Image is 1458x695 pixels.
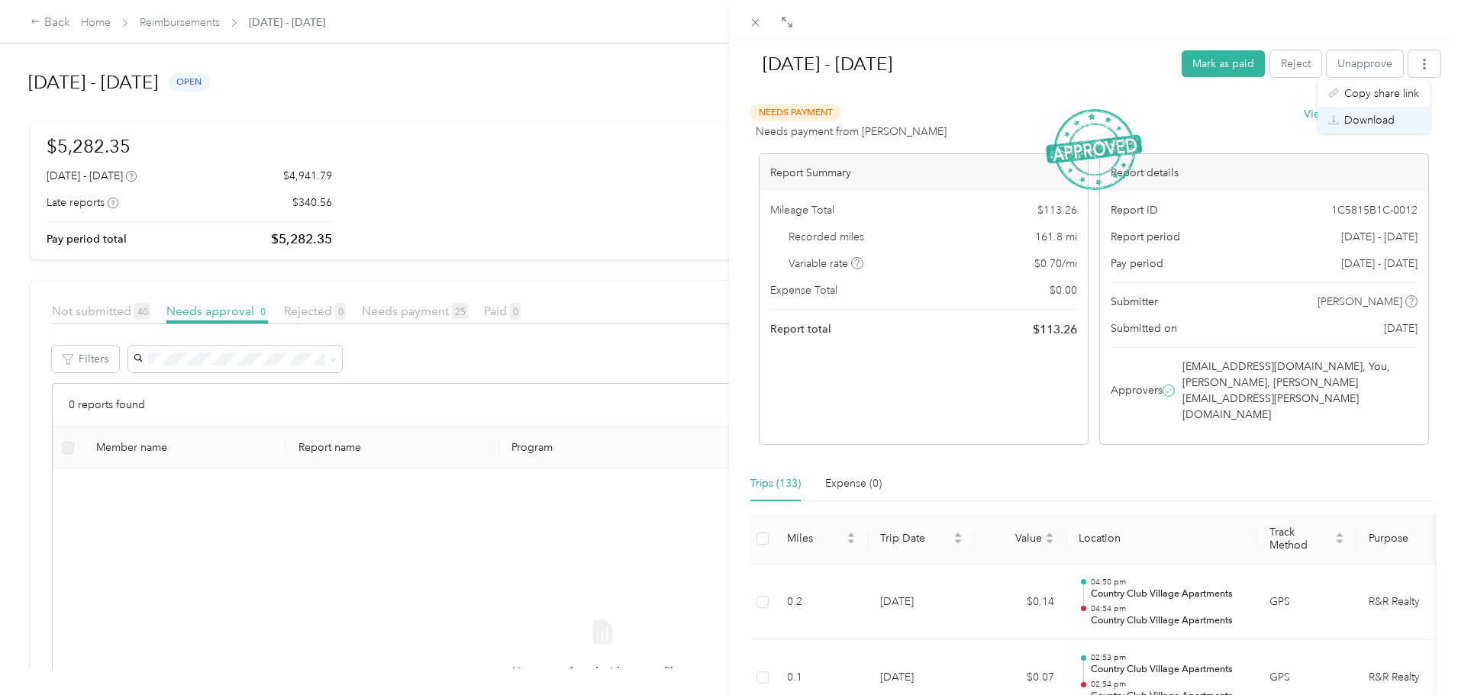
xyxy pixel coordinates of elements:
div: Trips (133) [750,475,801,492]
th: Location [1066,513,1257,565]
span: caret-up [1335,530,1344,539]
span: caret-down [847,537,856,546]
span: Recorded miles [789,229,864,245]
span: $ 0.70 / mi [1034,256,1077,272]
span: [DATE] - [DATE] [1341,229,1418,245]
span: Mileage Total [770,202,834,218]
td: [DATE] [868,565,975,641]
p: 04:50 pm [1091,577,1245,587]
p: Country Club Village Apartments [1091,614,1245,628]
button: Mark as paid [1182,50,1265,77]
span: caret-down [1045,537,1054,546]
button: Unapprove [1327,50,1403,77]
span: caret-up [847,530,856,539]
th: Value [975,513,1066,565]
span: 161.8 mi [1035,229,1077,245]
span: $ 0.00 [1050,282,1077,298]
td: 0.2 [775,565,868,641]
h1: Aug 1 - 31, 2025 [747,46,1171,82]
span: Approvers [1111,382,1163,398]
span: caret-up [1045,530,1054,539]
span: Needs payment from [PERSON_NAME] [756,124,947,140]
img: ApprovedStamp [1046,109,1142,191]
span: [EMAIL_ADDRESS][DOMAIN_NAME], You, [PERSON_NAME], [PERSON_NAME][EMAIL_ADDRESS][PERSON_NAME][DOMAI... [1182,359,1414,423]
span: Value [987,532,1042,545]
th: Miles [775,513,868,565]
span: Track Method [1269,526,1332,552]
p: 02:54 pm [1091,679,1245,690]
span: Purpose [1369,532,1447,545]
span: Expense Total [770,282,837,298]
button: Viewactivity & comments [1304,106,1429,122]
span: caret-up [953,530,963,539]
span: $ 113.26 [1033,320,1077,339]
span: Pay period [1111,256,1163,272]
span: Submitted on [1111,320,1177,336]
td: $0.14 [975,565,1066,641]
span: Report total [770,321,831,337]
span: Report period [1111,229,1180,245]
button: Reject [1270,50,1321,77]
p: 04:54 pm [1091,603,1245,614]
span: Needs Payment [750,104,840,121]
span: 1C5815B1C-0012 [1331,202,1418,218]
iframe: Everlance-gr Chat Button Frame [1373,610,1458,695]
span: Report ID [1111,202,1158,218]
span: [DATE] - [DATE] [1341,256,1418,272]
span: Download [1344,112,1395,128]
span: Trip Date [880,532,950,545]
span: caret-down [953,537,963,546]
span: Copy share link [1344,85,1419,101]
span: $ 113.26 [1037,202,1077,218]
p: Country Club Village Apartments [1091,587,1245,601]
span: [DATE] [1384,320,1418,336]
span: Submitter [1111,294,1158,310]
th: Track Method [1257,513,1356,565]
div: Expense (0) [825,475,882,492]
p: 02:53 pm [1091,652,1245,663]
div: Report details [1100,154,1428,191]
td: GPS [1257,565,1356,641]
span: Miles [787,532,844,545]
span: [PERSON_NAME] [1318,294,1402,310]
th: Trip Date [868,513,975,565]
p: Country Club Village Apartments [1091,663,1245,677]
div: Report Summary [760,154,1088,191]
span: Variable rate [789,256,863,272]
span: caret-down [1335,537,1344,546]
